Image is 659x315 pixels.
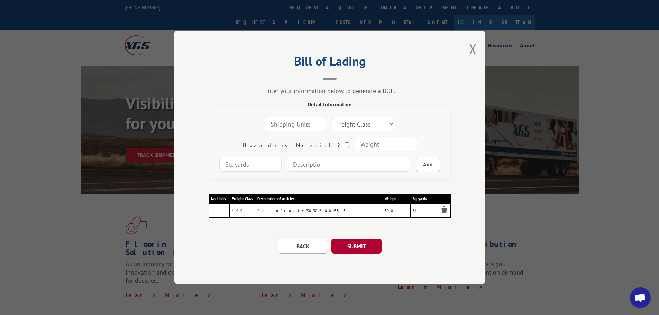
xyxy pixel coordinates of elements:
td: Roll of turf # 250306-0045BB [255,204,383,218]
button: Add [416,157,440,172]
h2: Bill of Lading [209,56,451,70]
td: 300 [383,204,410,218]
label: Hazardous Materials? [242,142,349,148]
button: SUBMIT [331,239,382,254]
th: Description of Articles [255,194,383,204]
input: Hazardous Materials? [344,142,349,147]
button: BACK [278,239,328,254]
input: Shipping Units [265,117,327,131]
th: Weight [383,194,410,204]
td: 1 [209,204,229,218]
th: No. Units [209,194,229,204]
input: Weight [354,137,417,151]
div: Open chat [630,287,651,308]
input: Description [287,157,410,172]
img: Remove item [440,206,448,214]
div: Detail Information [209,100,451,109]
input: Sq. yards [219,157,282,172]
div: Enter your information below to generate a BOL. [209,87,451,95]
th: Sq. yards [410,194,438,204]
td: 34 [410,204,438,218]
button: Close modal [469,40,477,58]
th: Freight Class [229,194,255,204]
td: 100 [229,204,255,218]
